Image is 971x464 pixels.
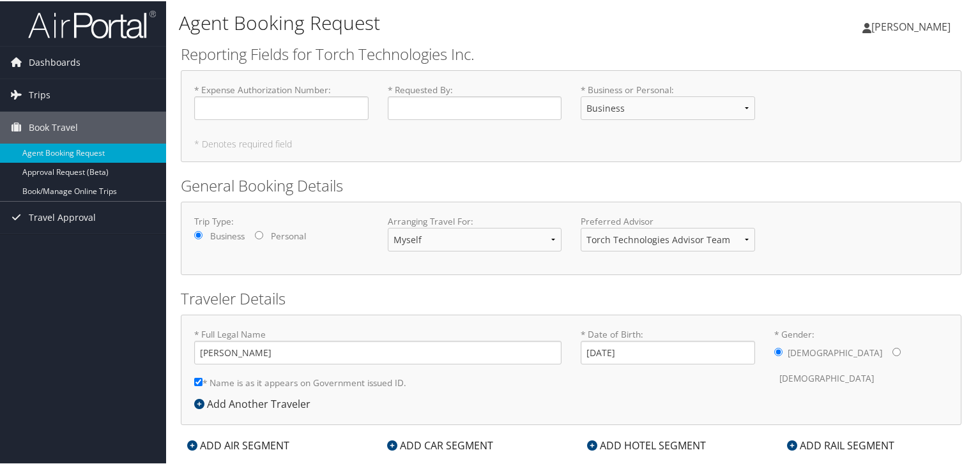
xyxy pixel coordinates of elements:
[194,370,406,393] label: * Name is as it appears on Government issued ID.
[210,228,245,241] label: Business
[181,437,296,452] div: ADD AIR SEGMENT
[774,327,949,390] label: * Gender:
[581,214,755,227] label: Preferred Advisor
[381,437,500,452] div: ADD CAR SEGMENT
[862,6,963,45] a: [PERSON_NAME]
[388,82,562,119] label: * Requested By :
[28,8,156,38] img: airportal-logo.png
[29,45,80,77] span: Dashboards
[781,437,901,452] div: ADD RAIL SEGMENT
[774,347,783,355] input: * Gender:[DEMOGRAPHIC_DATA][DEMOGRAPHIC_DATA]
[388,95,562,119] input: * Requested By:
[29,78,50,110] span: Trips
[194,340,562,363] input: * Full Legal Name
[581,95,755,119] select: * Business or Personal:
[581,340,755,363] input: * Date of Birth:
[581,82,755,129] label: * Business or Personal :
[581,437,712,452] div: ADD HOTEL SEGMENT
[779,365,874,389] label: [DEMOGRAPHIC_DATA]
[194,327,562,363] label: * Full Legal Name
[581,327,755,363] label: * Date of Birth:
[181,174,961,195] h2: General Booking Details
[271,228,306,241] label: Personal
[181,42,961,64] h2: Reporting Fields for Torch Technologies Inc.
[194,95,369,119] input: * Expense Authorization Number:
[194,82,369,119] label: * Expense Authorization Number :
[194,395,317,410] div: Add Another Traveler
[388,214,562,227] label: Arranging Travel For:
[194,138,948,147] h5: * Denotes required field
[194,377,203,385] input: * Name is as it appears on Government issued ID.
[871,19,951,33] span: [PERSON_NAME]
[29,200,96,232] span: Travel Approval
[179,8,702,35] h1: Agent Booking Request
[892,347,901,355] input: * Gender:[DEMOGRAPHIC_DATA][DEMOGRAPHIC_DATA]
[29,110,78,142] span: Book Travel
[788,340,882,364] label: [DEMOGRAPHIC_DATA]
[194,214,369,227] label: Trip Type:
[181,287,961,308] h2: Traveler Details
